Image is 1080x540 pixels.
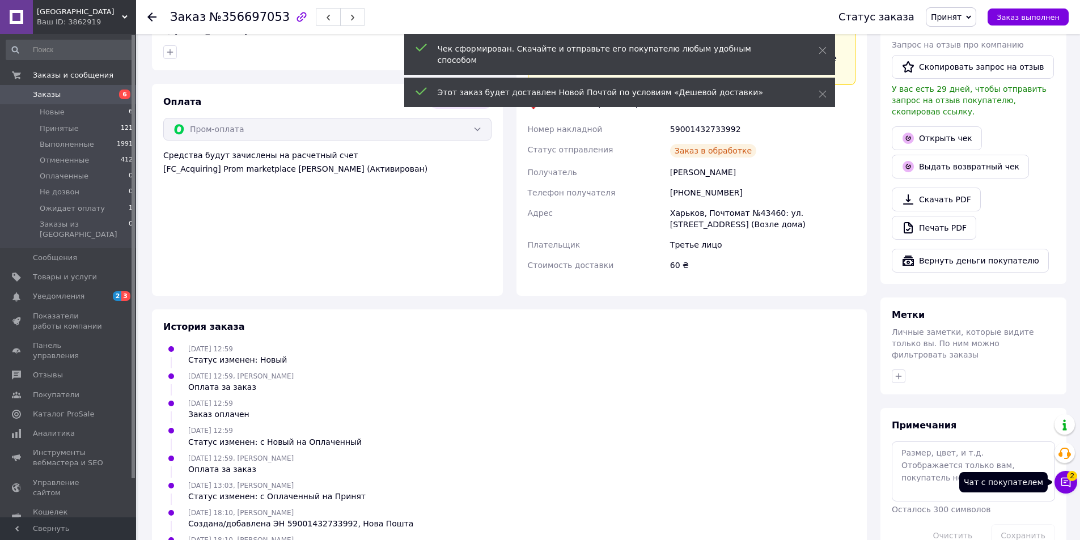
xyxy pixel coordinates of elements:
[40,171,88,181] span: Оплаченные
[892,505,990,514] span: Осталось 300 символов
[188,345,233,353] span: [DATE] 12:59
[528,168,577,177] span: Получатель
[892,126,982,150] a: Открыть чек
[40,155,89,165] span: Отмененные
[668,203,858,235] div: Харьков, Почтомат №43460: ул. [STREET_ADDRESS] (Возле дома)
[188,491,366,502] div: Статус изменен: с Оплаченный на Принят
[33,428,75,439] span: Аналитика
[147,11,156,23] div: Вернуться назад
[33,90,61,100] span: Заказы
[438,43,790,66] div: Чек сформирован. Скачайте и отправьте его покупателю любым удобным способом
[892,188,981,211] a: Скачать PDF
[113,291,122,301] span: 2
[892,40,1024,49] span: Запрос на отзыв про компанию
[188,372,294,380] span: [DATE] 12:59, [PERSON_NAME]
[1054,471,1077,494] button: Чат с покупателем2
[188,409,249,420] div: Заказ оплачен
[892,216,976,240] a: Печать PDF
[163,321,245,332] span: История заказа
[40,187,79,197] span: Не дозвон
[988,8,1069,25] button: Заказ выполнен
[838,11,914,23] div: Статус заказа
[892,84,1047,116] span: У вас есть 29 дней, чтобы отправить запрос на отзыв покупателю, скопировав ссылку.
[528,261,614,270] span: Стоимость доставки
[33,70,113,80] span: Заказы и сообщения
[670,144,756,158] div: Заказ в обработке
[33,253,77,263] span: Сообщения
[121,124,133,134] span: 121
[188,354,287,365] div: Статус изменен: Новый
[188,482,294,490] span: [DATE] 13:03, [PERSON_NAME]
[37,7,122,17] span: Feller House
[33,370,63,380] span: Отзывы
[892,309,925,320] span: Метки
[188,464,294,475] div: Оплата за заказ
[892,155,1029,178] button: Выдать возвратный чек
[931,12,962,22] span: Принят
[129,107,133,117] span: 6
[40,107,65,117] span: Новые
[119,90,130,99] span: 6
[892,328,1034,359] span: Личные заметки, которые видите только вы. По ним можно фильтровать заказы
[33,291,84,301] span: Уведомления
[129,187,133,197] span: 0
[892,55,1054,79] button: Скопировать запрос на отзыв
[528,240,581,249] span: Плательщик
[668,235,858,255] div: Третье лицо
[40,139,94,150] span: Выполненные
[438,87,790,98] div: Этот заказ будет доставлен Новой Почтой по условиям «Дешевой доставки»
[6,40,134,60] input: Поиск
[188,509,294,517] span: [DATE] 18:10, [PERSON_NAME]
[40,203,105,214] span: Ожидает оплату
[163,163,492,175] div: [FC_Acquiring] Prom marketplace [PERSON_NAME] (Активирован)
[33,311,105,331] span: Показатели работы компании
[129,171,133,181] span: 0
[33,390,79,400] span: Покупатели
[37,17,136,27] div: Ваш ID: 3862919
[188,381,294,393] div: Оплата за заказ
[40,124,79,134] span: Принятые
[892,420,956,431] span: Примечания
[1067,471,1077,481] span: 2
[33,478,105,498] span: Управление сайтом
[892,249,1049,273] button: Вернуть деньги покупателю
[170,10,206,24] span: Заказ
[959,472,1048,492] div: Чат с покупателем
[129,219,133,240] span: 0
[163,150,492,175] div: Средства будут зачислены на расчетный счет
[528,125,603,134] span: Номер накладной
[528,145,613,154] span: Статус отправления
[188,518,413,529] div: Создана/добавлена ЭН 59001432733992, Нова Пошта
[163,96,201,107] span: Оплата
[668,255,858,275] div: 60 ₴
[121,155,133,165] span: 412
[40,219,129,240] span: Заказы из [GEOGRAPHIC_DATA]
[668,119,858,139] div: 59001432733992
[117,139,133,150] span: 1991
[129,203,133,214] span: 1
[209,10,290,24] span: №356697053
[33,341,105,361] span: Панель управления
[528,188,616,197] span: Телефон получателя
[188,427,233,435] span: [DATE] 12:59
[528,209,553,218] span: Адрес
[188,436,362,448] div: Статус изменен: с Новый на Оплаченный
[33,448,105,468] span: Инструменты вебмастера и SEO
[188,399,233,407] span: [DATE] 12:59
[668,182,858,203] div: [PHONE_NUMBER]
[33,409,94,419] span: Каталог ProSale
[121,291,130,301] span: 3
[668,162,858,182] div: [PERSON_NAME]
[33,507,105,528] span: Кошелек компании
[33,272,97,282] span: Товары и услуги
[997,13,1060,22] span: Заказ выполнен
[188,454,294,462] span: [DATE] 12:59, [PERSON_NAME]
